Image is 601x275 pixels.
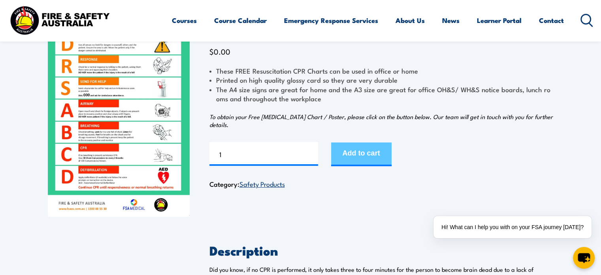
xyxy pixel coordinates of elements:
[209,46,214,57] span: $
[239,179,285,188] a: Safety Products
[48,17,190,217] img: FREE Resuscitation Chart - What are the 7 steps to CPR?
[209,75,554,84] li: Printed on high quality glossy card so they are very durable
[331,142,392,166] button: Add to cart
[209,142,318,166] input: Product quantity
[284,10,378,31] a: Emergency Response Services
[209,85,554,103] li: The A4 size signs are great for home and the A3 size are great for office OH&S/ WH&S notice board...
[396,10,425,31] a: About Us
[209,66,554,75] li: These FREE Resuscitation CPR Charts can be used in office or home
[477,10,522,31] a: Learner Portal
[539,10,564,31] a: Contact
[214,10,267,31] a: Course Calendar
[433,216,592,238] div: Hi! What can I help you with on your FSA journey [DATE]?
[209,245,554,256] h2: Description
[172,10,197,31] a: Courses
[209,179,285,189] span: Category:
[442,10,460,31] a: News
[209,46,230,57] bdi: 0.00
[573,247,595,269] button: chat-button
[209,112,553,129] em: To obtain your Free [MEDICAL_DATA] Chart / Poster, please click on the button below. Our team wil...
